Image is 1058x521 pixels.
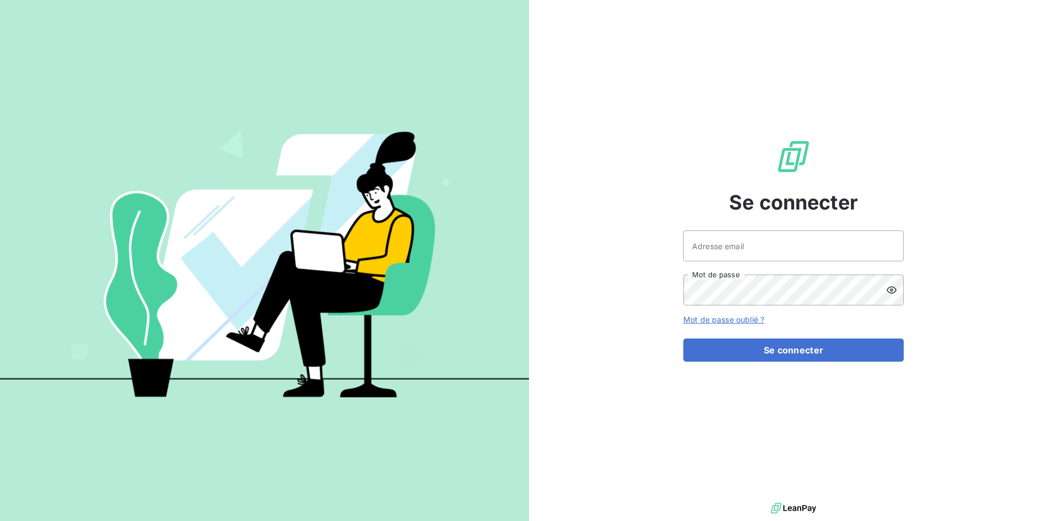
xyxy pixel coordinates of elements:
[683,339,904,362] button: Se connecter
[683,315,764,324] a: Mot de passe oublié ?
[683,230,904,261] input: placeholder
[729,187,858,217] span: Se connecter
[776,139,811,174] img: Logo LeanPay
[771,500,816,517] img: logo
